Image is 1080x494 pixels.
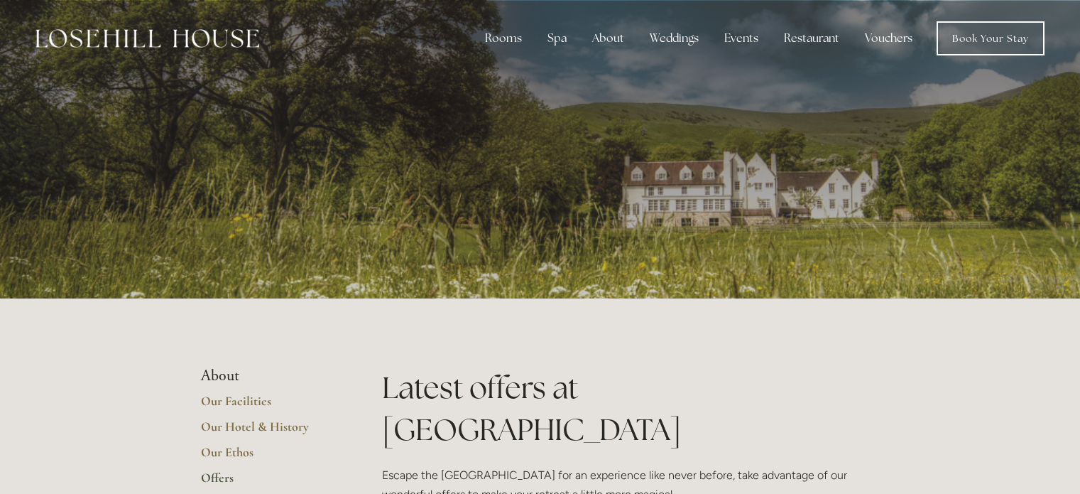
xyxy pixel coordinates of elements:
a: Our Ethos [201,444,337,470]
a: Vouchers [853,24,924,53]
div: Spa [536,24,578,53]
div: Restaurant [773,24,851,53]
a: Our Facilities [201,393,337,419]
div: Weddings [638,24,710,53]
div: About [581,24,636,53]
div: Rooms [474,24,533,53]
img: Losehill House [36,29,259,48]
a: Book Your Stay [937,21,1044,55]
div: Events [713,24,770,53]
h1: Latest offers at [GEOGRAPHIC_DATA] [382,367,880,451]
li: About [201,367,337,385]
a: Our Hotel & History [201,419,337,444]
